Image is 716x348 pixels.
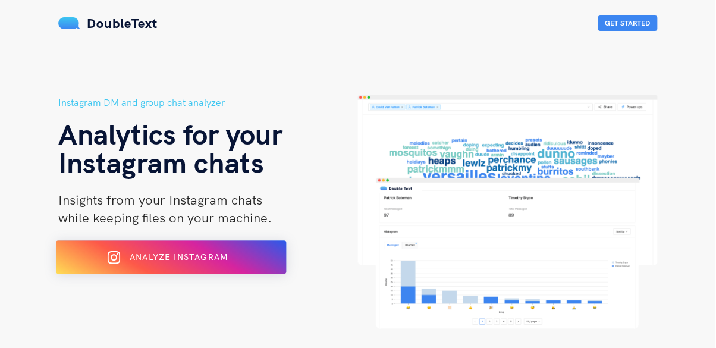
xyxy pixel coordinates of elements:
h5: Instagram DM and group chat analyzer [58,95,358,110]
span: Analyze Instagram [130,252,228,262]
img: hero [358,95,658,329]
a: DoubleText [58,15,158,32]
img: mS3x8y1f88AAAAABJRU5ErkJggg== [58,17,81,29]
span: Analytics for your [58,116,282,152]
button: Analyze Instagram [56,241,287,274]
span: Instagram chats [58,145,264,180]
span: Insights from your Instagram chats [58,192,262,208]
button: Get Started [598,15,658,31]
span: DoubleText [87,15,158,32]
a: Analyze Instagram [58,256,284,267]
span: while keeping files on your machine. [58,209,272,226]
